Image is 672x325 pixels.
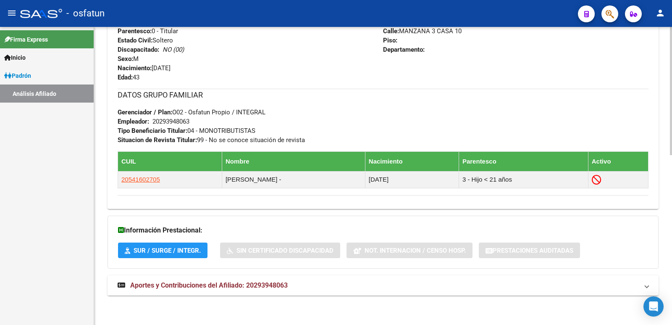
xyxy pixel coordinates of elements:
td: 3 - Hijo < 21 años [459,171,588,188]
span: O02 - Osfatun Propio / INTEGRAL [118,108,265,116]
span: SUR / SURGE / INTEGR. [134,247,201,254]
span: Aportes y Contribuciones del Afiliado: 20293948063 [130,281,288,289]
span: 20541602705 [121,176,160,183]
strong: Discapacitado: [118,46,159,53]
th: CUIL [118,151,222,171]
td: [DATE] [365,171,459,188]
span: M [118,55,139,63]
span: - osfatun [66,4,105,23]
strong: Sexo: [118,55,133,63]
span: MANZANA 3 CASA 10 [383,27,462,35]
strong: Piso: [383,37,397,44]
th: Nombre [222,151,365,171]
button: Not. Internacion / Censo Hosp. [346,243,472,258]
span: Firma Express [4,35,48,44]
span: Inicio [4,53,26,62]
i: NO (00) [163,46,184,53]
td: [PERSON_NAME] - [222,171,365,188]
strong: Estado Civil: [118,37,152,44]
span: 0 - Titular [118,27,178,35]
strong: Parentesco: [118,27,152,35]
strong: Edad: [118,74,133,81]
span: Prestaciones Auditadas [493,247,573,254]
strong: Gerenciador / Plan: [118,108,172,116]
mat-icon: person [655,8,665,18]
div: 20293948063 [152,117,189,126]
h3: DATOS GRUPO FAMILIAR [118,89,648,101]
button: Prestaciones Auditadas [479,243,580,258]
mat-expansion-panel-header: Aportes y Contribuciones del Afiliado: 20293948063 [108,275,659,296]
button: Sin Certificado Discapacidad [220,243,340,258]
th: Nacimiento [365,151,459,171]
th: Activo [588,151,648,171]
th: Parentesco [459,151,588,171]
strong: Tipo Beneficiario Titular: [118,127,187,135]
button: SUR / SURGE / INTEGR. [118,243,207,258]
span: 99 - No se conoce situación de revista [118,136,305,144]
strong: Calle: [383,27,399,35]
span: Padrón [4,71,31,80]
mat-icon: menu [7,8,17,18]
span: Not. Internacion / Censo Hosp. [365,247,466,254]
span: 43 [118,74,139,81]
strong: Departamento: [383,46,425,53]
div: Open Intercom Messenger [643,296,664,317]
h3: Información Prestacional: [118,225,648,236]
span: Sin Certificado Discapacidad [236,247,333,254]
span: Soltero [118,37,173,44]
span: 04 - MONOTRIBUTISTAS [118,127,255,135]
span: [DATE] [118,64,171,72]
strong: Situacion de Revista Titular: [118,136,197,144]
strong: Nacimiento: [118,64,152,72]
strong: Empleador: [118,118,149,125]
